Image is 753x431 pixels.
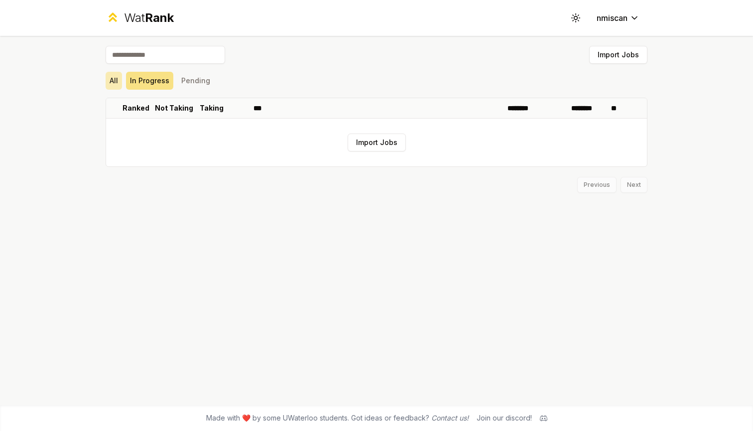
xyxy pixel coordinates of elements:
[145,10,174,25] span: Rank
[589,9,647,27] button: nmiscan
[431,414,469,422] a: Contact us!
[206,413,469,423] span: Made with ❤️ by some UWaterloo students. Got ideas or feedback?
[106,72,122,90] button: All
[200,103,224,113] p: Taking
[477,413,532,423] div: Join our discord!
[177,72,214,90] button: Pending
[589,46,647,64] button: Import Jobs
[124,10,174,26] div: Wat
[126,72,173,90] button: In Progress
[155,103,193,113] p: Not Taking
[106,10,174,26] a: WatRank
[597,12,627,24] span: nmiscan
[123,103,149,113] p: Ranked
[348,134,406,151] button: Import Jobs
